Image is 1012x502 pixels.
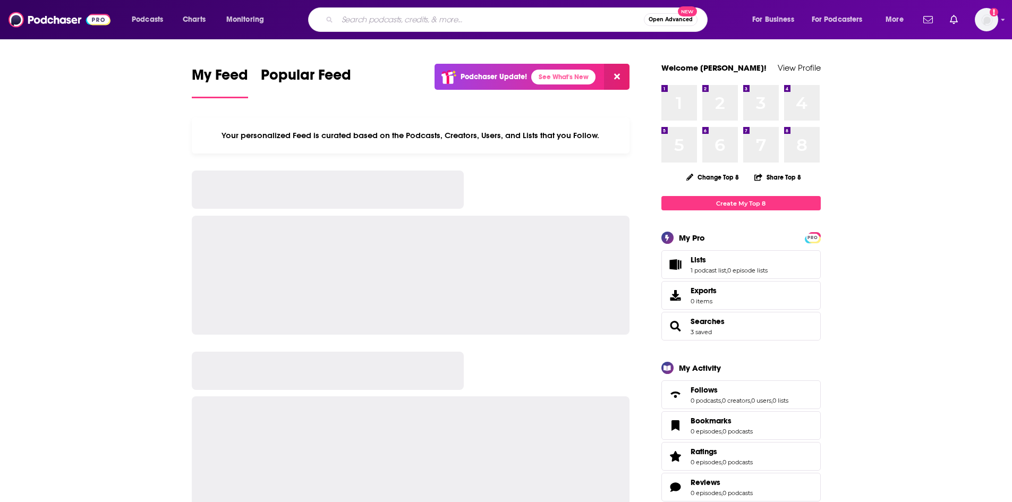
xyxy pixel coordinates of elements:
button: Change Top 8 [680,171,746,184]
a: 0 episodes [691,458,721,466]
a: Reviews [691,478,753,487]
span: Ratings [661,442,821,471]
a: Ratings [691,447,753,456]
a: Popular Feed [261,66,351,98]
span: Reviews [661,473,821,501]
span: Exports [691,286,717,295]
a: 0 episodes [691,428,721,435]
a: 0 podcasts [722,458,753,466]
a: Show notifications dropdown [946,11,962,29]
span: Follows [691,385,718,395]
button: open menu [124,11,177,28]
a: 0 podcasts [722,489,753,497]
a: Searches [665,319,686,334]
a: Lists [665,257,686,272]
div: My Activity [679,363,721,373]
a: Reviews [665,480,686,495]
span: More [886,12,904,27]
a: Show notifications dropdown [919,11,937,29]
span: Bookmarks [661,411,821,440]
span: , [721,489,722,497]
a: PRO [806,233,819,241]
button: Open AdvancedNew [644,13,698,26]
span: New [678,6,697,16]
span: 0 items [691,297,717,305]
button: Show profile menu [975,8,998,31]
span: , [721,397,722,404]
a: Welcome [PERSON_NAME]! [661,63,767,73]
span: Logged in as WesBurdett [975,8,998,31]
input: Search podcasts, credits, & more... [337,11,644,28]
span: Lists [661,250,821,279]
div: Search podcasts, credits, & more... [318,7,718,32]
a: Follows [691,385,788,395]
a: 0 episodes [691,489,721,497]
span: Bookmarks [691,416,732,426]
a: Create My Top 8 [661,196,821,210]
a: 0 podcasts [722,428,753,435]
button: open menu [805,11,878,28]
span: Monitoring [226,12,264,27]
span: Podcasts [132,12,163,27]
img: User Profile [975,8,998,31]
span: Charts [183,12,206,27]
a: See What's New [531,70,596,84]
button: open menu [219,11,278,28]
span: Popular Feed [261,66,351,90]
span: For Business [752,12,794,27]
img: Podchaser - Follow, Share and Rate Podcasts [8,10,110,30]
span: Exports [665,288,686,303]
span: , [726,267,727,274]
a: 0 creators [722,397,750,404]
a: 0 users [751,397,771,404]
a: My Feed [192,66,248,98]
span: Reviews [691,478,720,487]
span: Open Advanced [649,17,693,22]
a: Follows [665,387,686,402]
span: Lists [691,255,706,265]
a: View Profile [778,63,821,73]
div: Your personalized Feed is curated based on the Podcasts, Creators, Users, and Lists that you Follow. [192,117,630,154]
span: , [750,397,751,404]
span: PRO [806,234,819,242]
a: Bookmarks [691,416,753,426]
span: Ratings [691,447,717,456]
span: , [721,428,722,435]
a: 0 episode lists [727,267,768,274]
div: My Pro [679,233,705,243]
span: For Podcasters [812,12,863,27]
a: Exports [661,281,821,310]
svg: Add a profile image [990,8,998,16]
a: 3 saved [691,328,712,336]
a: Lists [691,255,768,265]
a: Ratings [665,449,686,464]
a: Bookmarks [665,418,686,433]
span: , [721,458,722,466]
button: open menu [878,11,917,28]
span: , [771,397,772,404]
a: 0 lists [772,397,788,404]
a: Charts [176,11,212,28]
button: open menu [745,11,807,28]
p: Podchaser Update! [461,72,527,81]
a: 0 podcasts [691,397,721,404]
a: 1 podcast list [691,267,726,274]
a: Searches [691,317,725,326]
span: Follows [661,380,821,409]
span: Searches [661,312,821,341]
span: My Feed [192,66,248,90]
button: Share Top 8 [754,167,802,188]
